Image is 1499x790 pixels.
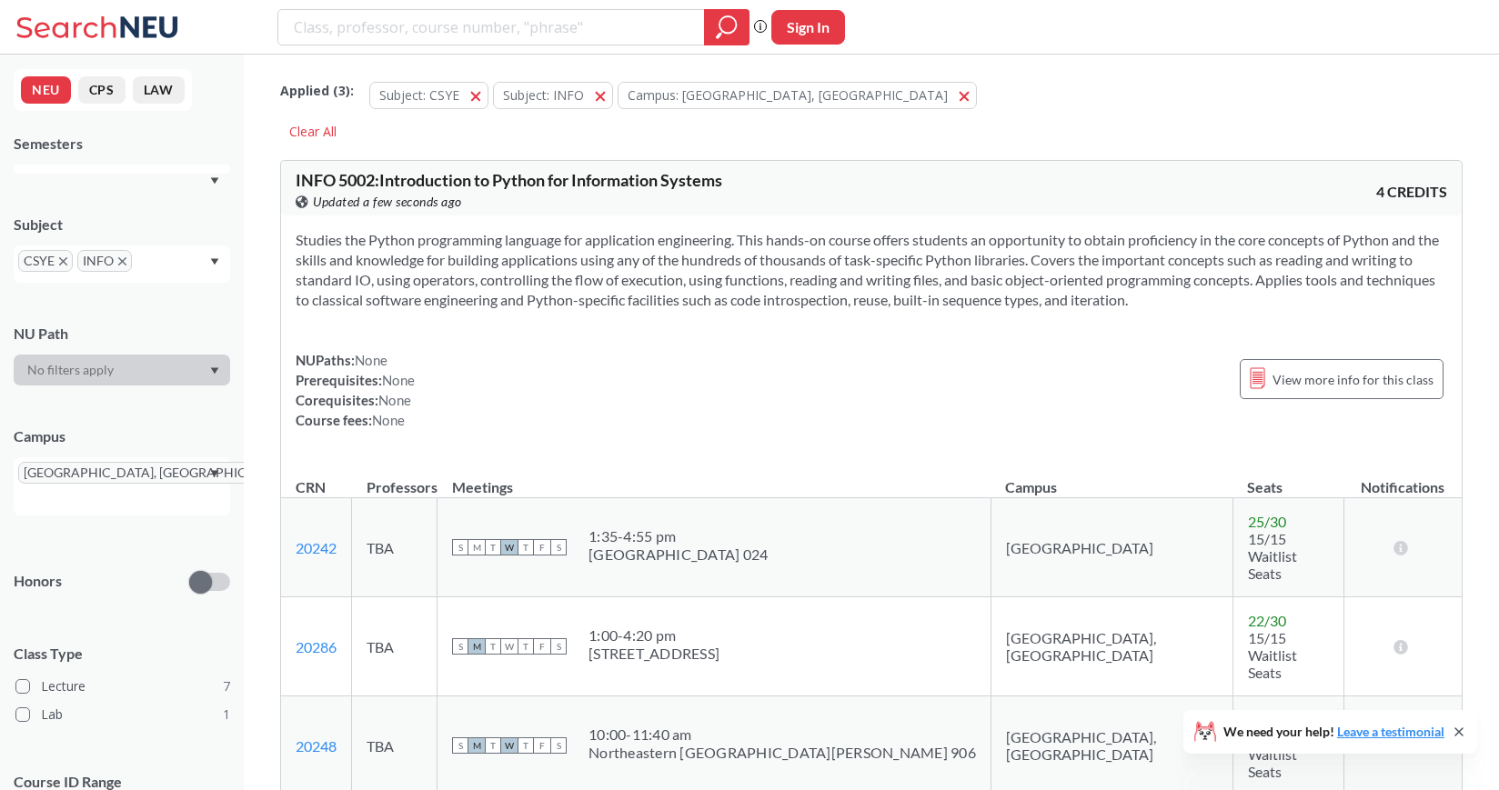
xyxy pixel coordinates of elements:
div: Clear All [280,118,346,145]
span: T [485,737,501,754]
div: [GEOGRAPHIC_DATA], [GEOGRAPHIC_DATA]X to remove pillDropdown arrow [14,457,230,515]
span: Campus: [GEOGRAPHIC_DATA], [GEOGRAPHIC_DATA] [628,86,948,104]
th: Seats [1232,459,1343,498]
button: LAW [133,76,185,104]
span: W [501,737,518,754]
span: S [452,638,468,655]
div: magnifying glass [704,9,749,45]
span: S [550,638,567,655]
span: Subject: CSYE [379,86,459,104]
div: [GEOGRAPHIC_DATA] 024 [589,545,768,564]
div: NU Path [14,324,230,344]
td: TBA [352,498,438,597]
span: S [452,737,468,754]
div: Semesters [14,134,230,154]
span: Updated a few seconds ago [313,192,462,212]
div: [STREET_ADDRESS] [589,645,719,663]
span: Subject: INFO [503,86,584,104]
span: None [372,412,405,428]
button: Subject: INFO [493,82,613,109]
svg: magnifying glass [716,15,738,40]
svg: Dropdown arrow [210,258,219,265]
p: Honors [14,571,62,592]
button: Sign In [771,10,845,45]
div: 1:35 - 4:55 pm [589,527,768,545]
span: T [485,539,501,555]
div: Dropdown arrow [14,355,230,385]
button: Subject: CSYE [369,82,488,109]
section: Studies the Python programming language for application engineering. This hands-on course offers ... [296,230,1447,310]
span: F [534,737,550,754]
span: F [534,539,550,555]
span: 1 [223,705,230,725]
input: Class, professor, course number, "phrase" [292,12,691,43]
span: INFO 5002 : Introduction to Python for Information Systems [296,170,722,190]
span: M [468,737,485,754]
span: 15/15 Waitlist Seats [1248,530,1297,582]
div: CSYEX to remove pillINFOX to remove pillDropdown arrow [14,245,230,283]
div: CRN [296,477,326,497]
span: [GEOGRAPHIC_DATA], [GEOGRAPHIC_DATA]X to remove pill [18,462,307,484]
div: NUPaths: Prerequisites: Corequisites: Course fees: [296,350,415,430]
span: T [518,737,534,754]
button: NEU [21,76,71,104]
span: Class Type [14,644,230,664]
span: T [518,638,534,655]
span: 25 / 30 [1248,513,1286,530]
svg: X to remove pill [118,257,126,265]
span: CSYEX to remove pill [18,250,73,272]
span: T [485,638,501,655]
button: Campus: [GEOGRAPHIC_DATA], [GEOGRAPHIC_DATA] [618,82,977,109]
td: [GEOGRAPHIC_DATA], [GEOGRAPHIC_DATA] [991,597,1232,696]
span: View more info for this class [1273,368,1434,391]
span: S [550,737,567,754]
th: Notifications [1343,459,1462,498]
button: CPS [78,76,126,104]
svg: X to remove pill [59,257,67,265]
span: 4 CREDITS [1376,182,1447,202]
td: TBA [352,597,438,696]
span: None [382,372,415,388]
span: W [501,539,518,555]
span: S [452,539,468,555]
td: [GEOGRAPHIC_DATA] [991,498,1232,597]
span: 15/15 Waitlist Seats [1248,629,1297,681]
span: 7 [223,676,230,696]
th: Meetings [438,459,991,498]
th: Professors [352,459,438,498]
a: 20286 [296,638,337,655]
div: Northeastern [GEOGRAPHIC_DATA][PERSON_NAME] 906 [589,744,976,762]
svg: Dropdown arrow [210,177,219,185]
label: Lecture [15,675,230,698]
span: M [468,539,485,555]
svg: Dropdown arrow [210,367,219,375]
div: 1:00 - 4:20 pm [589,626,719,645]
span: T [518,539,534,555]
span: We need your help! [1223,725,1444,738]
div: 10:00 - 11:40 am [589,725,976,744]
span: F [534,638,550,655]
span: Applied ( 3 ): [280,81,354,101]
span: M [468,638,485,655]
span: W [501,638,518,655]
span: S [550,539,567,555]
label: Lab [15,703,230,726]
div: Campus [14,426,230,446]
div: Subject [14,215,230,235]
a: 20242 [296,539,337,556]
span: 22 / 30 [1248,612,1286,629]
svg: Dropdown arrow [210,470,219,477]
span: 15/15 Waitlist Seats [1248,728,1297,780]
span: None [378,392,411,408]
th: Campus [991,459,1232,498]
span: None [355,352,387,368]
a: Leave a testimonial [1337,724,1444,739]
span: INFOX to remove pill [77,250,132,272]
a: 20248 [296,737,337,755]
